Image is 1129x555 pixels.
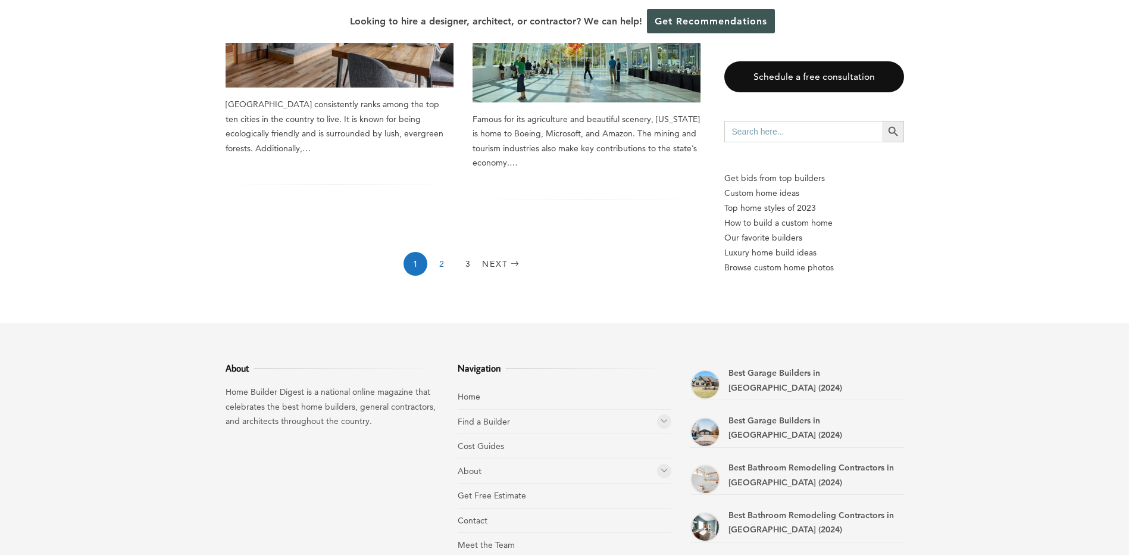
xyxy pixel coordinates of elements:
[724,216,904,230] a: How to build a custom home
[430,252,454,276] a: 2
[728,510,894,535] a: Best Bathroom Remodeling Contractors in [GEOGRAPHIC_DATA] (2024)
[724,260,904,275] a: Browse custom home photos
[458,540,515,550] a: Meet the Team
[226,97,454,155] div: [GEOGRAPHIC_DATA] consistently ranks among the top ten cities in the country to live. It is known...
[728,462,894,488] a: Best Bathroom Remodeling Contractors in [GEOGRAPHIC_DATA] (2024)
[900,469,1115,541] iframe: Drift Widget Chat Controller
[887,125,900,138] svg: Search
[690,370,720,400] a: Best Garage Builders in Smithfield (2024)
[728,415,842,441] a: Best Garage Builders in [GEOGRAPHIC_DATA] (2024)
[724,61,904,93] a: Schedule a free consultation
[458,490,526,501] a: Get Free Estimate
[690,464,720,494] a: Best Bathroom Remodeling Contractors in Smithfield (2024)
[226,361,439,375] h3: About
[724,121,883,142] input: Search here...
[724,186,904,201] a: Custom home ideas
[724,171,904,186] p: Get bids from top builders
[647,9,775,33] a: Get Recommendations
[482,252,523,276] a: Next
[458,515,487,526] a: Contact
[724,245,904,260] a: Luxury home build ideas
[724,230,904,245] a: Our favorite builders
[226,385,439,429] p: Home Builder Digest is a national online magazine that celebrates the best home builders, general...
[458,361,671,375] h3: Navigation
[456,252,480,276] a: 3
[690,512,720,542] a: Best Bathroom Remodeling Contractors in Poquoson (2024)
[690,417,720,447] a: Best Garage Builders in Poquoson (2024)
[404,252,427,276] span: 1
[473,112,700,170] div: Famous for its agriculture and beautiful scenery, [US_STATE] is home to Boeing, Microsoft, and Am...
[458,391,480,402] a: Home
[728,367,842,393] a: Best Garage Builders in [GEOGRAPHIC_DATA] (2024)
[458,441,504,451] a: Cost Guides
[458,466,481,476] a: About
[724,201,904,216] a: Top home styles of 2023
[458,416,510,427] a: Find a Builder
